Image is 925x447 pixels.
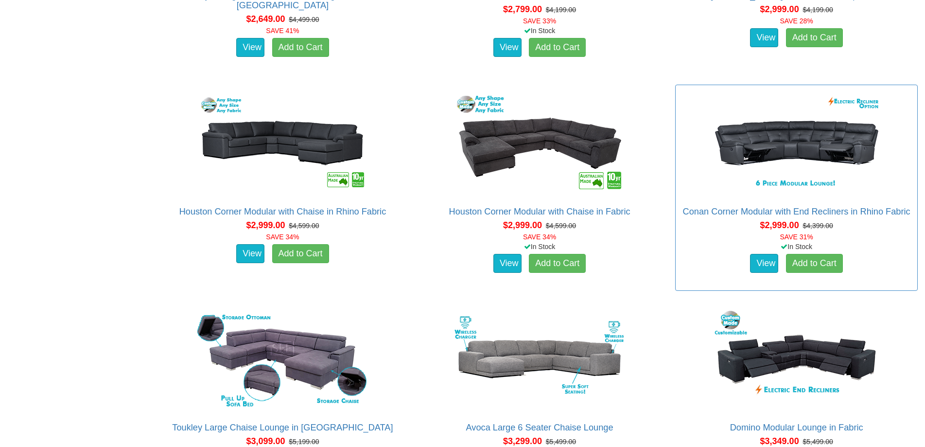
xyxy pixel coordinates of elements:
[195,306,370,413] img: Toukley Large Chaise Lounge in Fabric
[786,28,843,48] a: Add to Cart
[449,207,630,216] a: Houston Corner Modular with Chaise in Fabric
[786,254,843,273] a: Add to Cart
[417,26,663,36] div: In Stock
[546,438,576,446] del: $5,499.00
[546,222,576,230] del: $4,599.00
[673,242,920,251] div: In Stock
[246,14,285,24] span: $2,649.00
[289,222,319,230] del: $4,599.00
[272,38,329,57] a: Add to Cart
[780,233,813,241] font: SAVE 31%
[750,28,778,48] a: View
[529,254,586,273] a: Add to Cart
[289,16,319,23] del: $4,499.00
[709,306,884,413] img: Domino Modular Lounge in Fabric
[803,222,833,230] del: $4,399.00
[529,38,586,57] a: Add to Cart
[172,423,393,432] a: Toukley Large Chaise Lounge in [GEOGRAPHIC_DATA]
[266,233,299,241] font: SAVE 34%
[272,244,329,264] a: Add to Cart
[503,220,542,230] span: $2,999.00
[523,17,556,25] font: SAVE 33%
[760,436,799,446] span: $3,349.00
[546,6,576,14] del: $4,199.00
[493,254,522,273] a: View
[709,90,884,197] img: Conan Corner Modular with End Recliners in Rhino Fabric
[803,6,833,14] del: $4,199.00
[803,438,833,446] del: $5,499.00
[683,207,910,216] a: Conan Corner Modular with End Recliners in Rhino Fabric
[266,27,299,35] font: SAVE 41%
[179,207,386,216] a: Houston Corner Modular with Chaise in Rhino Fabric
[452,90,627,197] img: Houston Corner Modular with Chaise in Fabric
[236,38,264,57] a: View
[246,436,285,446] span: $3,099.00
[750,254,778,273] a: View
[730,423,863,432] a: Domino Modular Lounge in Fabric
[466,423,613,432] a: Avoca Large 6 Seater Chaise Lounge
[417,242,663,251] div: In Stock
[236,244,264,264] a: View
[503,4,542,14] span: $2,799.00
[503,436,542,446] span: $3,299.00
[452,306,627,413] img: Avoca Large 6 Seater Chaise Lounge
[246,220,285,230] span: $2,999.00
[523,233,556,241] font: SAVE 34%
[289,438,319,446] del: $5,199.00
[760,4,799,14] span: $2,999.00
[760,220,799,230] span: $2,999.00
[493,38,522,57] a: View
[780,17,813,25] font: SAVE 28%
[195,90,370,197] img: Houston Corner Modular with Chaise in Rhino Fabric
